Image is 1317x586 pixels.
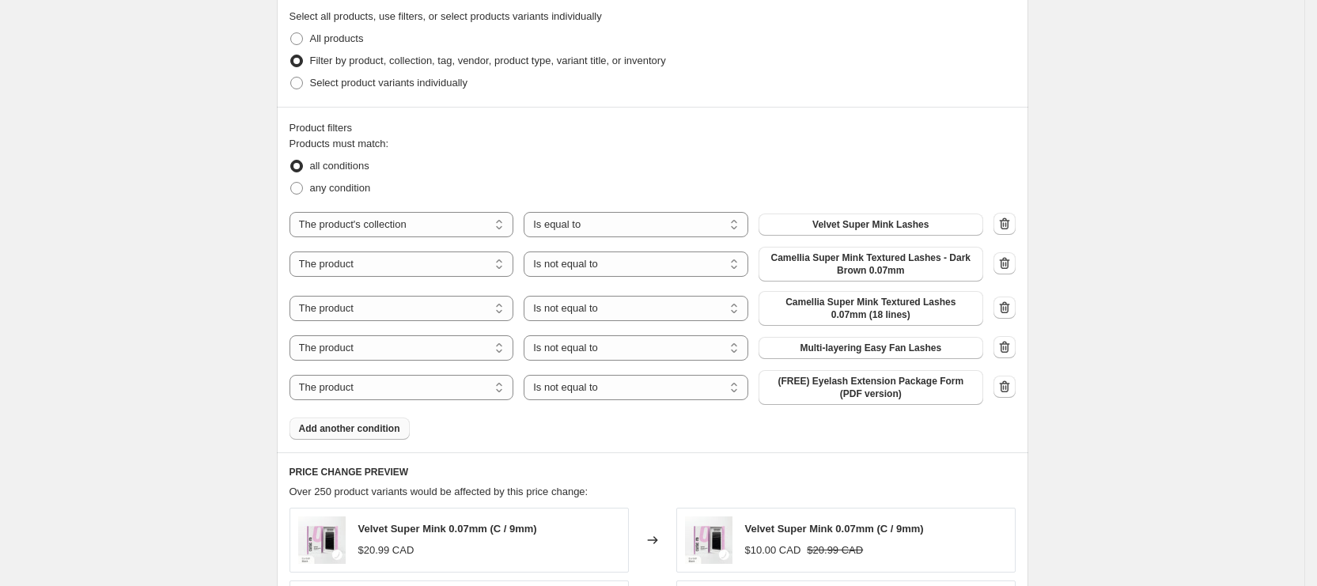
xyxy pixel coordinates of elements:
span: Select all products, use filters, or select products variants individually [290,10,602,22]
button: (FREE) Eyelash Extension Package Form (PDF version) [759,370,983,405]
span: $10.00 CAD [745,544,801,556]
span: $20.99 CAD [807,544,863,556]
span: Filter by product, collection, tag, vendor, product type, variant title, or inventory [310,55,666,66]
span: any condition [310,182,371,194]
img: Legend_Velvet_super_mink-15_80x.jpg [298,516,346,564]
span: Camellia Super Mink Textured Lashes 0.07mm (18 lines) [768,296,974,321]
span: Add another condition [299,422,400,435]
span: Products must match: [290,138,389,149]
span: (FREE) Eyelash Extension Package Form (PDF version) [768,375,974,400]
button: Velvet Super Mink Lashes [759,214,983,236]
span: Multi-layering Easy Fan Lashes [800,342,941,354]
h6: PRICE CHANGE PREVIEW [290,466,1016,478]
button: Camellia Super Mink Textured Lashes 0.07mm (18 lines) [759,291,983,326]
button: Camellia Super Mink Textured Lashes - Dark Brown 0.07mm [759,247,983,282]
span: Camellia Super Mink Textured Lashes - Dark Brown 0.07mm [768,251,974,277]
span: all conditions [310,160,369,172]
span: Velvet Super Mink 0.07mm (C / 9mm) [358,523,537,535]
span: $20.99 CAD [358,544,414,556]
button: Add another condition [290,418,410,440]
span: All products [310,32,364,44]
span: Select product variants individually [310,77,467,89]
button: Multi-layering Easy Fan Lashes [759,337,983,359]
div: Product filters [290,120,1016,136]
span: Velvet Super Mink Lashes [812,218,929,231]
img: Legend_Velvet_super_mink-15_80x.jpg [685,516,732,564]
span: Over 250 product variants would be affected by this price change: [290,486,588,497]
span: Velvet Super Mink 0.07mm (C / 9mm) [745,523,924,535]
